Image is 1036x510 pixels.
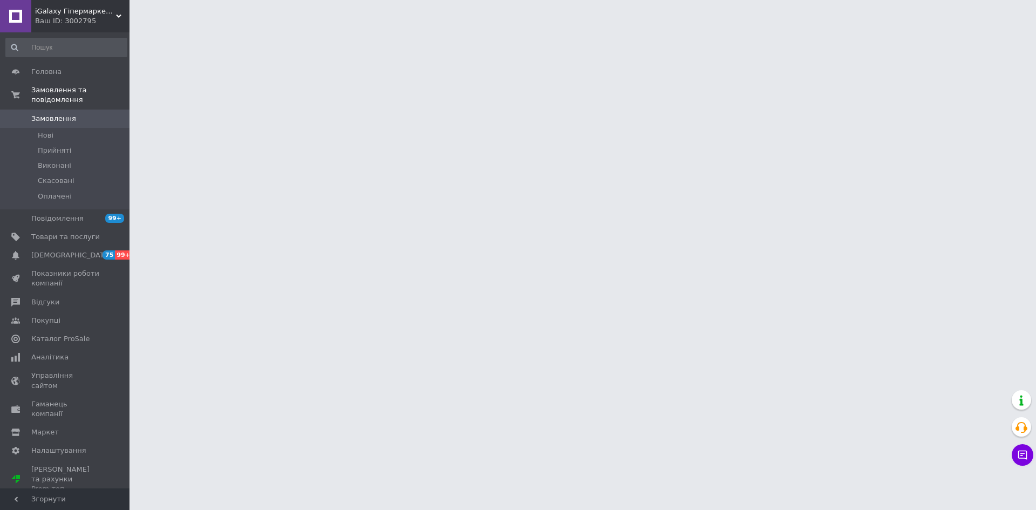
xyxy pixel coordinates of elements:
[38,192,72,201] span: Оплачені
[31,85,129,105] span: Замовлення та повідомлення
[31,371,100,390] span: Управління сайтом
[31,232,100,242] span: Товари та послуги
[31,67,62,77] span: Головна
[31,316,60,325] span: Покупці
[31,484,100,494] div: Prom топ
[31,446,86,455] span: Налаштування
[5,38,127,57] input: Пошук
[31,114,76,124] span: Замовлення
[1012,444,1033,466] button: Чат з покупцем
[38,146,71,155] span: Прийняті
[105,214,124,223] span: 99+
[31,352,69,362] span: Аналітика
[38,131,53,140] span: Нові
[31,269,100,288] span: Показники роботи компанії
[31,465,100,494] span: [PERSON_NAME] та рахунки
[31,334,90,344] span: Каталог ProSale
[31,250,111,260] span: [DEMOGRAPHIC_DATA]
[38,161,71,171] span: Виконані
[31,297,59,307] span: Відгуки
[31,427,59,437] span: Маркет
[31,214,84,223] span: Повідомлення
[35,6,116,16] span: iGalaxy Гіпермаркет подарунків
[38,176,74,186] span: Скасовані
[115,250,133,260] span: 99+
[103,250,115,260] span: 75
[35,16,129,26] div: Ваш ID: 3002795
[31,399,100,419] span: Гаманець компанії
